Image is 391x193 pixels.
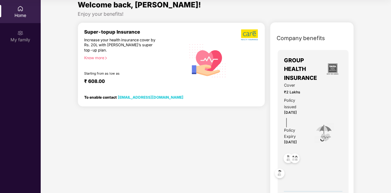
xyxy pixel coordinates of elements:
span: right [104,56,108,60]
div: Know more [84,55,182,60]
img: b5dec4f62d2307b9de63beb79f102df3.png [241,29,259,41]
div: Increase your health insurance cover by Rs. 20L with [PERSON_NAME]’s super top-up plan. [84,38,159,53]
img: svg+xml;base64,PHN2ZyB4bWxucz0iaHR0cDovL3d3dy53My5vcmcvMjAwMC9zdmciIHdpZHRoPSI0OC45NDMiIGhlaWdodD... [281,152,296,167]
a: [EMAIL_ADDRESS][DOMAIN_NAME] [118,95,183,100]
img: icon [314,123,334,143]
span: GROUP HEALTH INSURANCE [284,56,323,82]
span: [DATE] [284,110,297,115]
img: svg+xml;base64,PHN2ZyB4bWxucz0iaHR0cDovL3d3dy53My5vcmcvMjAwMC9zdmciIHdpZHRoPSI0OC45MTUiIGhlaWdodD... [287,152,303,167]
img: insurerLogo [324,61,341,77]
div: To enable contact [84,95,183,99]
span: Welcome back, [PERSON_NAME]! [78,0,201,9]
div: Super-topup Insurance [84,29,186,35]
div: Policy Expiry [284,127,306,140]
div: Starting from as low as [84,72,160,76]
img: svg+xml;base64,PHN2ZyB4bWxucz0iaHR0cDovL3d3dy53My5vcmcvMjAwMC9zdmciIHdpZHRoPSI0OC45NDMiIGhlaWdodD... [272,167,287,182]
span: Cover [284,82,306,88]
span: ₹2 Lakhs [284,89,306,95]
img: svg+xml;base64,PHN2ZyB3aWR0aD0iMjAiIGhlaWdodD0iMjAiIHZpZXdCb3g9IjAgMCAyMCAyMCIgZmlsbD0ibm9uZSIgeG... [17,30,23,36]
span: Company benefits [277,34,325,43]
div: Policy issued [284,97,306,110]
span: [DATE] [284,140,297,144]
div: Enjoy your benefits! [78,11,354,17]
div: ₹ 608.00 [84,78,180,86]
img: svg+xml;base64,PHN2ZyBpZD0iSG9tZSIgeG1sbnM9Imh0dHA6Ly93d3cudzMub3JnLzIwMDAvc3ZnIiB3aWR0aD0iMjAiIG... [17,6,23,12]
img: svg+xml;base64,PHN2ZyB4bWxucz0iaHR0cDovL3d3dy53My5vcmcvMjAwMC9zdmciIHhtbG5zOnhsaW5rPSJodHRwOi8vd3... [186,38,230,83]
